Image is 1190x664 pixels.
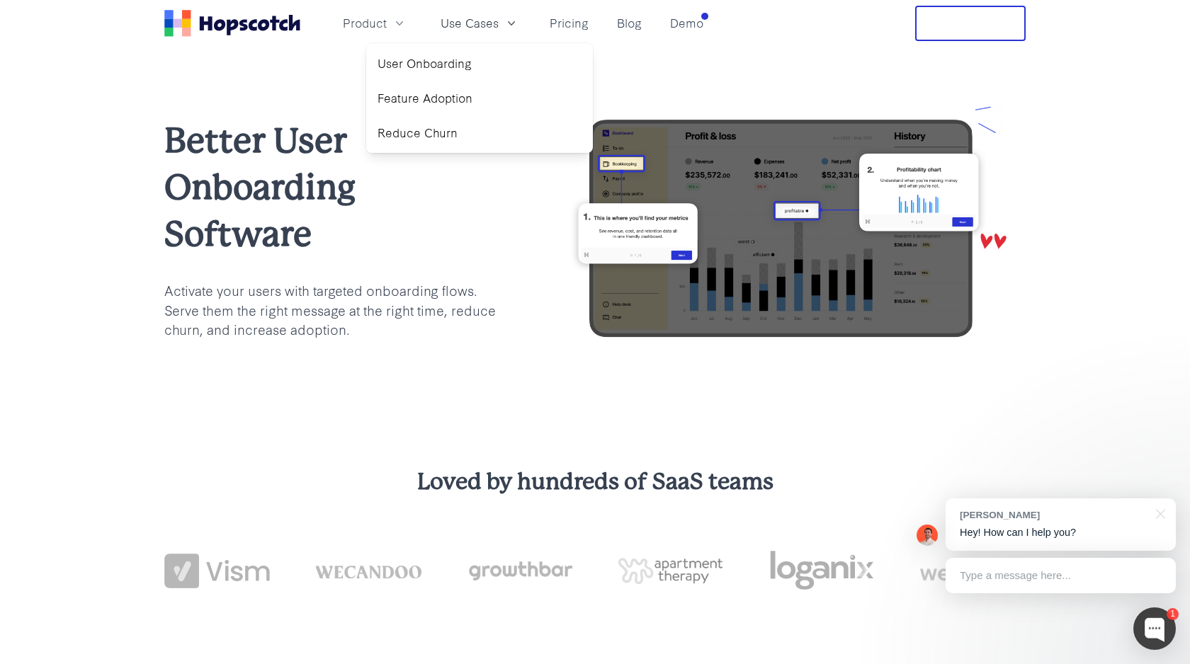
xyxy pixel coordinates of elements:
a: Blog [611,11,647,35]
h3: Loved by hundreds of SaaS teams [164,466,1026,498]
a: Feature Adoption [372,84,587,113]
img: vism logo [164,554,270,589]
img: png-apartment-therapy-house-studio-apartment-home [618,558,723,585]
a: Home [164,10,300,37]
a: Pricing [544,11,594,35]
button: Use Cases [432,11,527,35]
img: loganix-logo [769,543,874,598]
img: Mark Spera [917,525,938,546]
img: wellprept logo [920,559,1026,589]
h1: Better User Onboarding Software [164,118,497,258]
div: [PERSON_NAME] [960,508,1147,522]
a: Reduce Churn [372,118,587,147]
span: Product [343,14,387,32]
img: wecandoo-logo [315,563,421,578]
button: Free Trial [915,6,1026,41]
div: Type a message here... [946,558,1176,593]
img: user onboarding with hopscotch update [542,103,1026,354]
span: Use Cases [441,14,499,32]
img: growthbar-logo [467,561,572,581]
a: User Onboarding [372,49,587,78]
button: Product [334,11,415,35]
a: Demo [664,11,709,35]
div: 1 [1167,608,1179,620]
p: Activate your users with targeted onboarding flows. Serve them the right message at the right tim... [164,280,497,340]
p: Hey! How can I help you? [960,525,1162,540]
